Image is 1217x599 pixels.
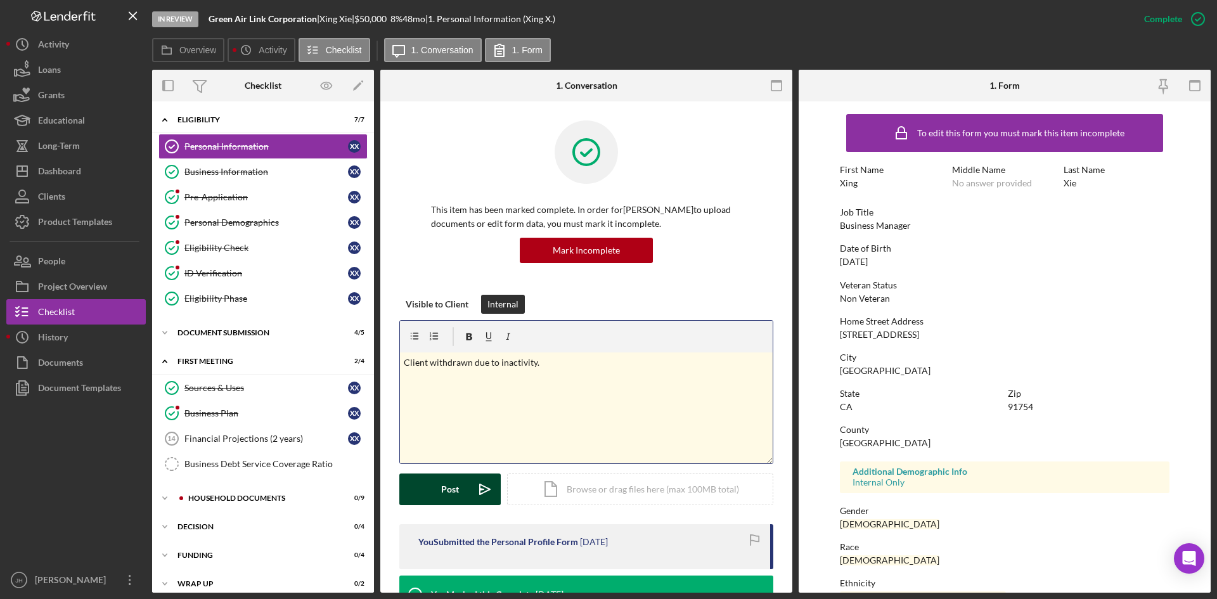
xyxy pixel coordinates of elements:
div: Educational [38,108,85,136]
a: ID VerificationXX [158,261,368,286]
div: X X [348,242,361,254]
button: Activity [6,32,146,57]
button: Clients [6,184,146,209]
div: Sources & Uses [184,383,348,393]
div: Project Overview [38,274,107,302]
div: First Name [840,165,946,175]
div: Job Title [840,207,1169,217]
div: Mark Incomplete [553,238,620,263]
label: Overview [179,45,216,55]
button: History [6,325,146,350]
div: [STREET_ADDRESS] [840,330,919,340]
div: 48 mo [402,14,425,24]
button: Educational [6,108,146,133]
div: 0 / 2 [342,580,364,588]
button: People [6,248,146,274]
div: Activity [38,32,69,60]
div: To edit this form you must mark this item incomplete [917,128,1124,138]
div: Business Manager [840,221,911,231]
button: Loans [6,57,146,82]
div: [DEMOGRAPHIC_DATA] [840,519,939,529]
div: household documents [188,494,333,502]
a: Business PlanXX [158,401,368,426]
div: Financial Projections (2 years) [184,434,348,444]
div: Zip [1008,389,1169,399]
div: [GEOGRAPHIC_DATA] [840,438,930,448]
div: Document Submission [177,329,333,337]
a: 14Financial Projections (2 years)XX [158,426,368,451]
div: Non Veteran [840,293,890,304]
button: Complete [1131,6,1211,32]
button: Internal [481,295,525,314]
div: Product Templates [38,209,112,238]
div: Post [441,473,459,505]
a: Sources & UsesXX [158,375,368,401]
div: Eligibility [177,116,333,124]
button: Long-Term [6,133,146,158]
button: Activity [228,38,295,62]
div: Xie [1064,178,1076,188]
b: Green Air Link Corporation [209,13,317,24]
div: 1. Conversation [556,81,617,91]
div: Last Name [1064,165,1169,175]
div: Wrap Up [177,580,333,588]
time: 2025-05-30 19:46 [580,537,608,547]
div: 1. Form [989,81,1020,91]
a: Eligibility PhaseXX [158,286,368,311]
a: Business Debt Service Coverage Ratio [158,451,368,477]
div: Gender [840,506,1169,516]
div: City [840,352,1169,363]
div: 0 / 9 [342,494,364,502]
span: $50,000 [354,13,387,24]
label: Activity [259,45,287,55]
button: Document Templates [6,375,146,401]
div: Home Street Address [840,316,1169,326]
div: X X [348,382,361,394]
div: [DATE] [840,257,868,267]
text: JH [15,577,23,584]
div: Business Debt Service Coverage Ratio [184,459,367,469]
button: Dashboard [6,158,146,184]
div: Visible to Client [406,295,468,314]
button: Project Overview [6,274,146,299]
div: History [38,325,68,353]
div: Eligibility Check [184,243,348,253]
button: Product Templates [6,209,146,235]
button: Visible to Client [399,295,475,314]
div: Business Plan [184,408,348,418]
div: 0 / 4 [342,523,364,531]
div: Complete [1144,6,1182,32]
div: 8 % [390,14,402,24]
div: Long-Term [38,133,80,162]
div: Veteran Status [840,280,1169,290]
div: ID Verification [184,268,348,278]
button: Grants [6,82,146,108]
button: JH[PERSON_NAME] [6,567,146,593]
div: Documents [38,350,83,378]
button: Post [399,473,501,505]
label: 1. Conversation [411,45,473,55]
div: First Meeting [177,357,333,365]
button: Documents [6,350,146,375]
div: X X [348,407,361,420]
div: [DEMOGRAPHIC_DATA] [840,555,939,565]
label: 1. Form [512,45,543,55]
div: Middle Name [952,165,1058,175]
div: Internal Only [853,477,1157,487]
div: No answer provided [952,178,1032,188]
div: | 1. Personal Information (Xing X.) [425,14,555,24]
div: Open Intercom Messenger [1174,543,1204,574]
label: Checklist [326,45,362,55]
a: Checklist [6,299,146,325]
div: 7 / 7 [342,116,364,124]
div: Grants [38,82,65,111]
